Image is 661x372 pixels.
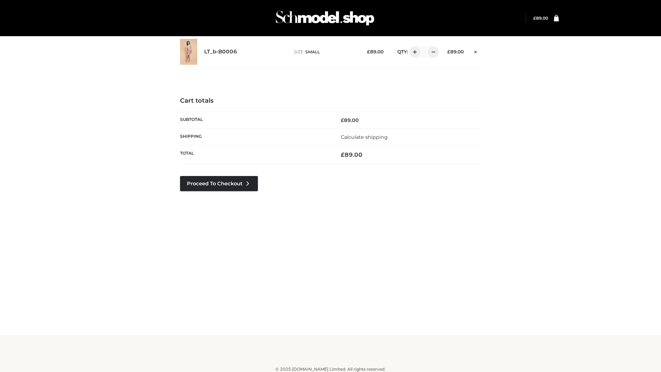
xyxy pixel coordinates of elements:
bdi: 89.00 [341,117,359,123]
span: £ [367,49,370,54]
h4: Cart totals [180,97,481,105]
a: £89.00 [533,15,548,21]
a: Calculate shipping [341,134,388,140]
a: LT_b-B0006 [204,49,237,55]
img: LT_b-B0006 - SMALL [180,39,197,65]
p: size : [294,49,356,55]
div: QTY: [390,46,437,58]
span: £ [341,151,345,158]
bdi: 89.00 [367,49,384,54]
bdi: 89.00 [533,15,548,21]
span: £ [447,49,450,54]
span: SMALL [305,49,320,54]
a: Remove this item [471,46,481,55]
span: £ [533,15,536,21]
img: Schmodel Admin 964 [273,4,377,32]
bdi: 89.00 [341,151,363,158]
a: Proceed to Checkout [180,176,258,191]
bdi: 89.00 [447,49,464,54]
th: Subtotal [180,112,330,128]
th: Shipping [180,128,330,145]
span: £ [341,117,344,123]
th: Total [180,146,330,164]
